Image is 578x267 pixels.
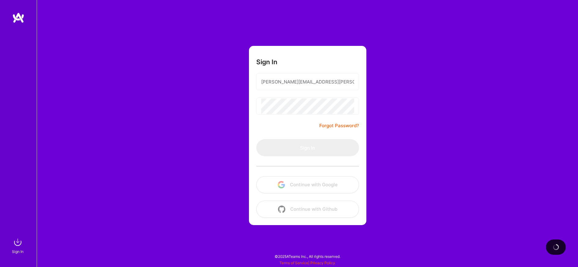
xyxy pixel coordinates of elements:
[37,249,578,264] div: © 2025 ATeams Inc., All rights reserved.
[12,236,24,248] img: sign in
[280,261,308,265] a: Terms of Service
[280,261,335,265] span: |
[256,201,359,218] button: Continue with Github
[278,181,285,188] img: icon
[553,244,559,250] img: loading
[256,139,359,156] button: Sign In
[256,58,277,66] h3: Sign In
[310,261,335,265] a: Privacy Policy
[319,122,359,129] a: Forgot Password?
[12,12,24,23] img: logo
[261,74,354,90] input: Email...
[12,248,24,255] div: Sign In
[13,236,24,255] a: sign inSign In
[278,206,285,213] img: icon
[256,176,359,193] button: Continue with Google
